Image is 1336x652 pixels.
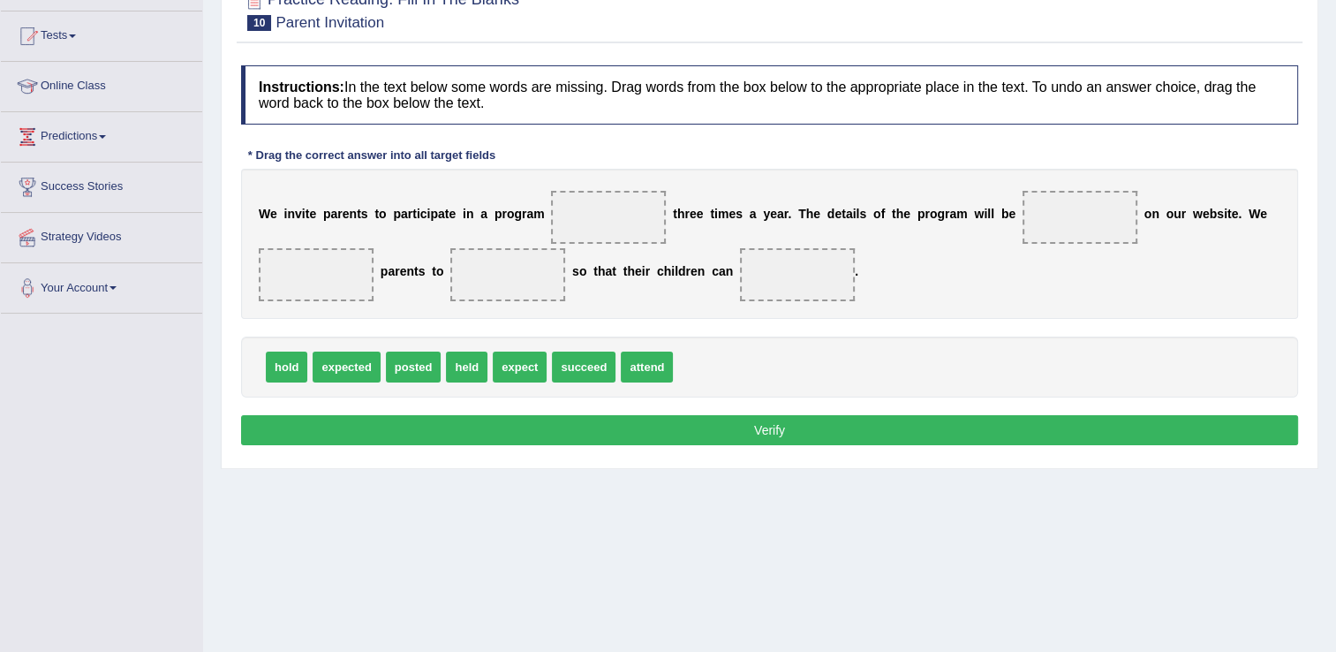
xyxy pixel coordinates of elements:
[361,207,368,221] b: s
[1174,207,1181,221] b: u
[750,207,757,221] b: a
[1,163,202,207] a: Success Stories
[1210,207,1218,221] b: b
[449,207,456,221] b: e
[284,207,288,221] b: i
[446,352,487,383] span: held
[949,207,956,221] b: a
[881,207,886,221] b: f
[379,207,387,221] b: o
[357,207,361,221] b: t
[374,207,379,221] b: t
[987,207,991,221] b: l
[276,14,384,31] small: Parent Invitation
[408,207,412,221] b: r
[736,207,743,221] b: s
[270,207,277,221] b: e
[657,264,664,278] b: c
[309,207,316,221] b: e
[605,264,612,278] b: a
[1238,207,1242,221] b: .
[1181,207,1186,221] b: r
[664,264,672,278] b: h
[1151,207,1159,221] b: n
[842,207,846,221] b: t
[1,263,202,307] a: Your Account
[690,207,697,221] b: e
[430,207,438,221] b: p
[784,207,789,221] b: r
[393,207,401,221] b: p
[903,207,910,221] b: e
[740,248,855,301] span: Drop target
[259,248,374,301] span: Drop target
[726,264,734,278] b: n
[388,264,395,278] b: a
[873,207,881,221] b: o
[991,207,994,221] b: l
[1203,207,1210,221] b: e
[337,207,342,221] b: r
[1217,207,1224,221] b: s
[1227,207,1232,221] b: t
[313,352,380,383] span: expected
[685,264,690,278] b: r
[691,264,698,278] b: e
[420,207,427,221] b: c
[417,207,420,221] b: i
[697,207,704,221] b: e
[846,207,853,221] b: a
[623,264,628,278] b: t
[855,264,858,278] b: .
[302,207,306,221] b: i
[1260,207,1267,221] b: e
[350,207,358,221] b: n
[678,264,686,278] b: d
[419,264,426,278] b: s
[856,207,859,221] b: l
[834,207,842,221] b: e
[395,264,399,278] b: r
[853,207,857,221] b: i
[896,207,904,221] b: h
[925,207,929,221] b: r
[400,264,407,278] b: e
[627,264,635,278] b: h
[1249,207,1260,221] b: W
[1,112,202,156] a: Predictions
[788,207,791,221] b: .
[432,264,436,278] b: t
[381,264,389,278] b: p
[593,264,598,278] b: t
[974,207,984,221] b: w
[917,207,925,221] b: p
[450,248,565,301] span: Drop target
[859,207,866,221] b: s
[343,207,350,221] b: e
[463,207,466,221] b: i
[930,207,938,221] b: o
[247,15,271,31] span: 10
[526,207,533,221] b: a
[438,207,445,221] b: a
[436,264,444,278] b: o
[241,415,1298,445] button: Verify
[712,264,719,278] b: c
[827,207,835,221] b: d
[937,207,945,221] b: g
[414,264,419,278] b: t
[714,207,718,221] b: i
[777,207,784,221] b: a
[386,352,442,383] span: posted
[698,264,706,278] b: n
[673,207,677,221] b: t
[728,207,736,221] b: e
[295,207,302,221] b: v
[645,264,650,278] b: r
[406,264,414,278] b: n
[1166,207,1174,221] b: o
[412,207,417,221] b: t
[323,207,331,221] b: p
[612,264,616,278] b: t
[533,207,544,221] b: m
